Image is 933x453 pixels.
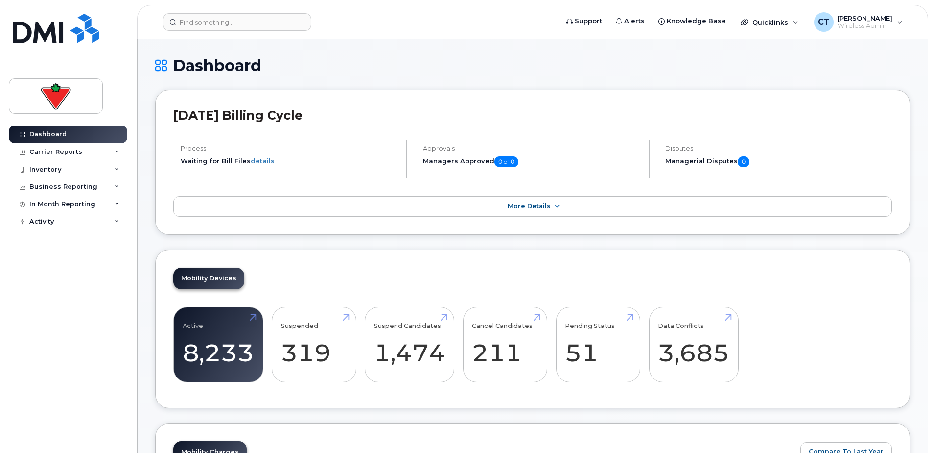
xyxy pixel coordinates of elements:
[183,312,254,377] a: Active 8,233
[423,156,640,167] h5: Managers Approved
[565,312,631,377] a: Pending Status 51
[658,312,729,377] a: Data Conflicts 3,685
[181,156,398,166] li: Waiting for Bill Files
[423,145,640,152] h4: Approvals
[508,202,551,210] span: More Details
[738,156,749,167] span: 0
[155,57,910,74] h1: Dashboard
[665,145,892,152] h4: Disputes
[281,312,347,377] a: Suspended 319
[665,156,892,167] h5: Managerial Disputes
[472,312,538,377] a: Cancel Candidates 211
[173,108,892,123] h2: [DATE] Billing Cycle
[494,156,518,167] span: 0 of 0
[374,312,445,377] a: Suspend Candidates 1,474
[173,268,244,289] a: Mobility Devices
[251,157,275,165] a: details
[181,145,398,152] h4: Process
